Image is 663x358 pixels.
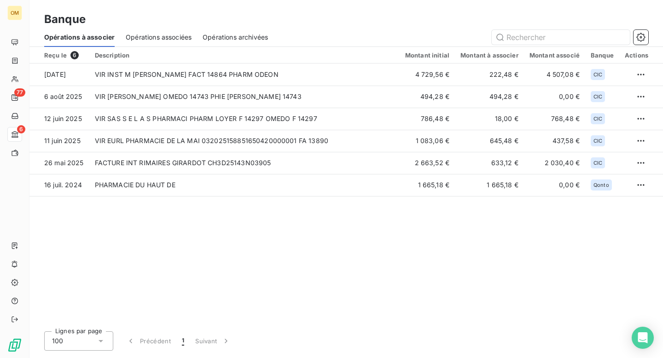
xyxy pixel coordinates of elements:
[44,51,84,59] div: Reçu le
[405,52,449,59] div: Montant initial
[17,125,25,133] span: 6
[203,33,268,42] span: Opérations archivées
[7,338,22,352] img: Logo LeanPay
[29,64,89,86] td: [DATE]
[400,64,455,86] td: 4 729,56 €
[29,130,89,152] td: 11 juin 2025
[400,152,455,174] td: 2 663,52 €
[593,94,602,99] span: CIC
[524,130,585,152] td: 437,58 €
[182,336,184,346] span: 1
[121,331,176,351] button: Précédent
[44,33,115,42] span: Opérations à associer
[591,52,614,59] div: Banque
[593,116,602,121] span: CIC
[455,152,524,174] td: 633,12 €
[524,86,585,108] td: 0,00 €
[29,174,89,196] td: 16 juil. 2024
[524,152,585,174] td: 2 030,40 €
[593,138,602,144] span: CIC
[400,130,455,152] td: 1 083,06 €
[593,72,602,77] span: CIC
[89,86,400,108] td: VIR [PERSON_NAME] OMEDO 14743 PHIE [PERSON_NAME] 14743
[524,64,585,86] td: 4 507,08 €
[632,327,654,349] div: Open Intercom Messenger
[455,86,524,108] td: 494,28 €
[89,152,400,174] td: FACTURE INT RIMAIRES GIRARDOT CH3D25143N03905
[89,130,400,152] td: VIR EURL PHARMACIE DE LA MAI 032025158851650420000001 FA 13890
[455,108,524,130] td: 18,00 €
[524,174,585,196] td: 0,00 €
[52,336,63,346] span: 100
[455,174,524,196] td: 1 665,18 €
[29,108,89,130] td: 12 juin 2025
[95,52,394,59] div: Description
[7,6,22,20] div: OM
[14,88,25,97] span: 77
[593,182,609,188] span: Qonto
[89,174,400,196] td: PHARMACIE DU HAUT DE
[593,160,602,166] span: CIC
[460,52,518,59] div: Montant à associer
[126,33,192,42] span: Opérations associées
[400,86,455,108] td: 494,28 €
[89,64,400,86] td: VIR INST M [PERSON_NAME] FACT 14864 PHARM ODEON
[176,331,190,351] button: 1
[400,108,455,130] td: 786,48 €
[529,52,580,59] div: Montant associé
[89,108,400,130] td: VIR SAS S E L A S PHARMACI PHARM LOYER F 14297 OMEDO F 14297
[29,152,89,174] td: 26 mai 2025
[190,331,236,351] button: Suivant
[29,86,89,108] td: 6 août 2025
[70,51,79,59] span: 6
[524,108,585,130] td: 768,48 €
[492,30,630,45] input: Rechercher
[455,130,524,152] td: 645,48 €
[44,11,86,28] h3: Banque
[625,52,648,59] div: Actions
[455,64,524,86] td: 222,48 €
[400,174,455,196] td: 1 665,18 €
